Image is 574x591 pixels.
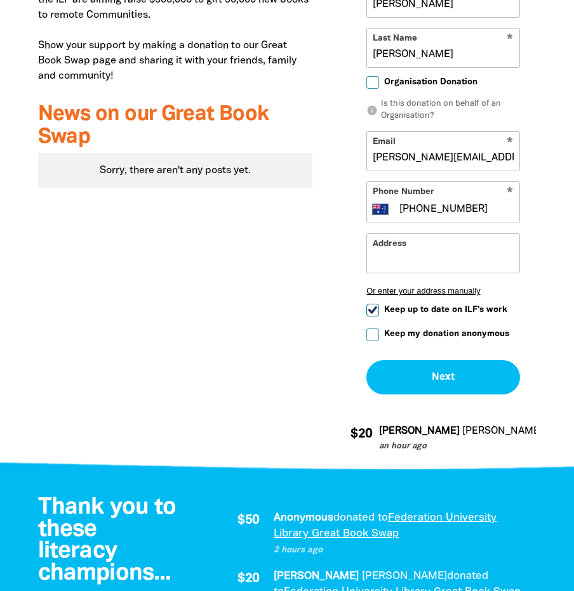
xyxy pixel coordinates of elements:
input: Keep up to date on ILF's work [366,304,379,316]
p: Is this donation on behalf of an Organisation? [366,98,520,123]
i: Required [507,187,513,199]
input: Keep my donation anonymous [366,328,379,341]
em: Anonymous [274,513,333,523]
span: Keep up to date on ILF's work [384,304,507,316]
span: Keep my donation anonymous [384,328,509,340]
h3: News on our Great Book Swap [38,103,312,149]
span: $20 [237,573,259,586]
span: Organisation Donation [384,76,477,88]
p: 2 hours ago [274,544,523,557]
span: donated to [333,513,388,523]
i: info [366,105,378,116]
span: Thank you to these literacy champions... [38,497,176,584]
input: Organisation Donation [366,76,379,89]
span: $50 [237,514,259,528]
button: Or enter your address manually [366,286,520,295]
div: Paginated content [38,153,312,188]
em: [PERSON_NAME] [362,571,447,581]
em: [PERSON_NAME] [460,427,540,436]
div: Sorry, there aren't any posts yet. [38,153,312,188]
span: $20 [348,428,370,441]
em: [PERSON_NAME] [377,427,457,436]
button: Next [366,360,520,394]
div: Donation stream [350,424,536,453]
em: [PERSON_NAME] [274,571,359,581]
